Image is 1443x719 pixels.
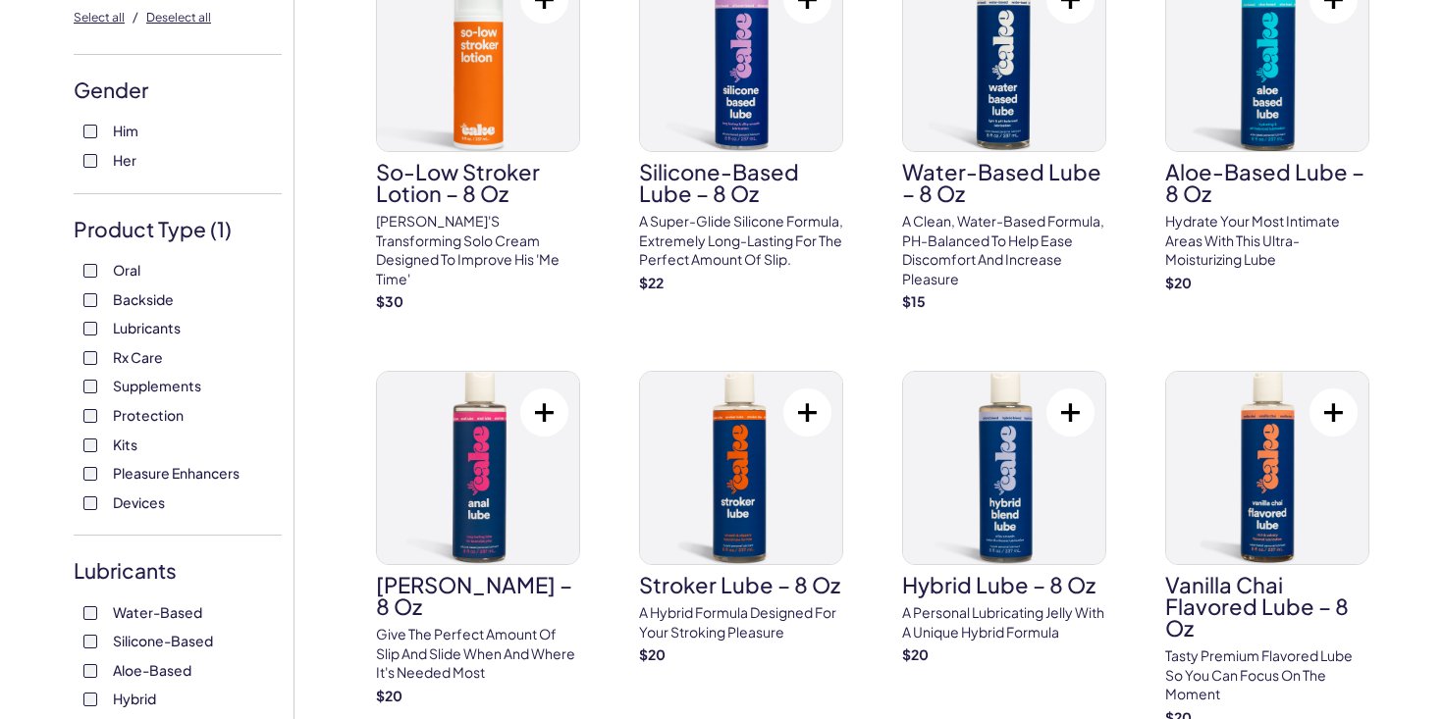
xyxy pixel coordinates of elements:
p: Give the perfect amount of slip and slide when and where it's needed most [376,625,580,683]
strong: $ 20 [902,645,929,663]
span: Hybrid [113,686,156,711]
input: Rx Care [83,351,97,365]
span: Devices [113,489,165,515]
button: Select all [74,1,125,32]
p: A personal lubricating jelly with a unique hybrid formula [902,603,1106,642]
h3: So-Low Stroker Lotion – 8 oz [376,161,580,204]
h3: Aloe-Based Lube – 8 oz [1165,161,1369,204]
input: Kits [83,438,97,452]
h3: Hybrid Lube – 8 oz [902,574,1106,595]
input: Backside [83,293,97,307]
strong: $ 20 [376,687,402,704]
span: Aloe-Based [113,657,191,683]
span: Backside [113,286,174,312]
a: Hybrid Lube – 8 ozHybrid Lube – 8 ozA personal lubricating jelly with a unique hybrid formula$20 [902,371,1106,665]
a: Stroker Lube – 8 ozStroker Lube – 8 ozA hybrid formula designed for your stroking pleasure$20 [639,371,843,665]
strong: $ 20 [639,645,666,663]
input: Oral [83,264,97,278]
input: Protection [83,409,97,423]
span: Protection [113,402,184,428]
input: Him [83,125,97,138]
input: Hybrid [83,693,97,706]
span: Her [113,147,136,173]
input: Water-Based [83,606,97,620]
img: Vanilla Chai Flavored Lube – 8 oz [1166,372,1368,564]
span: Kits [113,432,137,457]
input: Aloe-Based [83,664,97,678]
span: Select all [74,10,125,25]
span: Water-Based [113,599,202,625]
span: / [133,8,138,26]
h3: Silicone-Based Lube – 8 oz [639,161,843,204]
img: Hybrid Lube – 8 oz [903,372,1105,564]
input: Silicone-Based [83,635,97,648]
span: Lubricants [113,315,181,340]
strong: $ 30 [376,292,403,310]
h3: Vanilla Chai Flavored Lube – 8 oz [1165,574,1369,639]
span: Oral [113,257,140,282]
input: Pleasure Enhancers [83,467,97,481]
strong: $ 20 [1165,274,1192,291]
strong: $ 22 [639,274,664,291]
p: Tasty premium flavored lube so you can focus on the moment [1165,646,1369,704]
span: Him [113,118,138,143]
input: Supplements [83,380,97,393]
input: Lubricants [83,322,97,335]
button: Deselect all [146,1,211,32]
p: Hydrate your most intimate areas with this ultra-moisturizing lube [1165,212,1369,270]
img: Anal Lube – 8 oz [377,372,579,564]
p: [PERSON_NAME]'s transforming solo cream designed to improve his 'me time' [376,212,580,288]
span: Supplements [113,373,201,398]
img: Stroker Lube – 8 oz [640,372,842,564]
a: Anal Lube – 8 oz[PERSON_NAME] – 8 ozGive the perfect amount of slip and slide when and where it's... [376,371,580,705]
p: A clean, water-based formula, pH-balanced to help ease discomfort and increase pleasure [902,212,1106,288]
input: Her [83,154,97,168]
h3: Stroker Lube – 8 oz [639,574,843,595]
h3: Water-Based Lube – 8 oz [902,161,1106,204]
p: A hybrid formula designed for your stroking pleasure [639,603,843,642]
span: Pleasure Enhancers [113,460,240,486]
strong: $ 15 [902,292,926,310]
span: Deselect all [146,10,211,25]
p: A super-glide silicone formula, extremely long-lasting for the perfect amount of slip. [639,212,843,270]
h3: [PERSON_NAME] – 8 oz [376,574,580,617]
span: Silicone-Based [113,628,213,653]
span: Rx Care [113,344,163,370]
input: Devices [83,496,97,510]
